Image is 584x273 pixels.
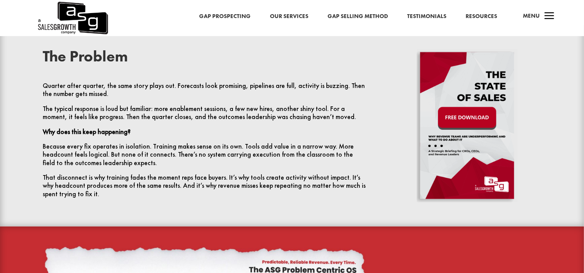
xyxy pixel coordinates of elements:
[270,12,308,22] a: Our Services
[199,12,251,22] a: Gap Prospecting
[417,49,518,202] img: State of Sales CTA Shadow1
[542,9,557,24] span: a
[43,105,366,128] p: The typical response is loud but familiar: more enablement sessions, a few new hires, another shi...
[43,49,366,68] h2: The Problem
[407,12,446,22] a: Testimonials
[43,142,366,174] p: Because every fix operates in isolation. Training makes sense on its own. Tools add value in a na...
[43,127,131,136] strong: Why does this keep happening?
[328,12,388,22] a: Gap Selling Method
[43,82,366,105] p: Quarter after quarter, the same story plays out. Forecasts look promising, pipelines are full, ac...
[523,12,540,20] span: Menu
[466,12,497,22] a: Resources
[43,174,366,198] p: That disconnect is why training fades the moment reps face buyers. It’s why tools create activity...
